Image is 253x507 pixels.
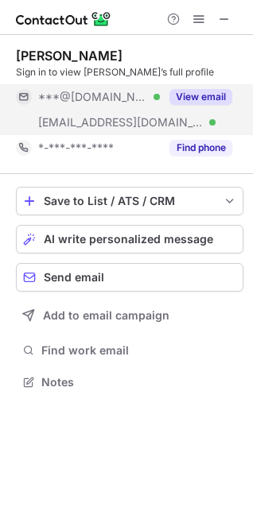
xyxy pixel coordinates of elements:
[169,140,232,156] button: Reveal Button
[43,309,169,322] span: Add to email campaign
[16,263,243,292] button: Send email
[41,343,237,358] span: Find work email
[169,89,232,105] button: Reveal Button
[16,10,111,29] img: ContactOut v5.3.10
[16,225,243,253] button: AI write personalized message
[16,371,243,393] button: Notes
[41,375,237,389] span: Notes
[38,90,148,104] span: ***@[DOMAIN_NAME]
[16,339,243,362] button: Find work email
[44,233,213,246] span: AI write personalized message
[16,48,123,64] div: [PERSON_NAME]
[16,187,243,215] button: save-profile-one-click
[38,115,204,130] span: [EMAIL_ADDRESS][DOMAIN_NAME]
[16,301,243,330] button: Add to email campaign
[44,271,104,284] span: Send email
[16,65,243,79] div: Sign in to view [PERSON_NAME]’s full profile
[44,195,216,207] div: Save to List / ATS / CRM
